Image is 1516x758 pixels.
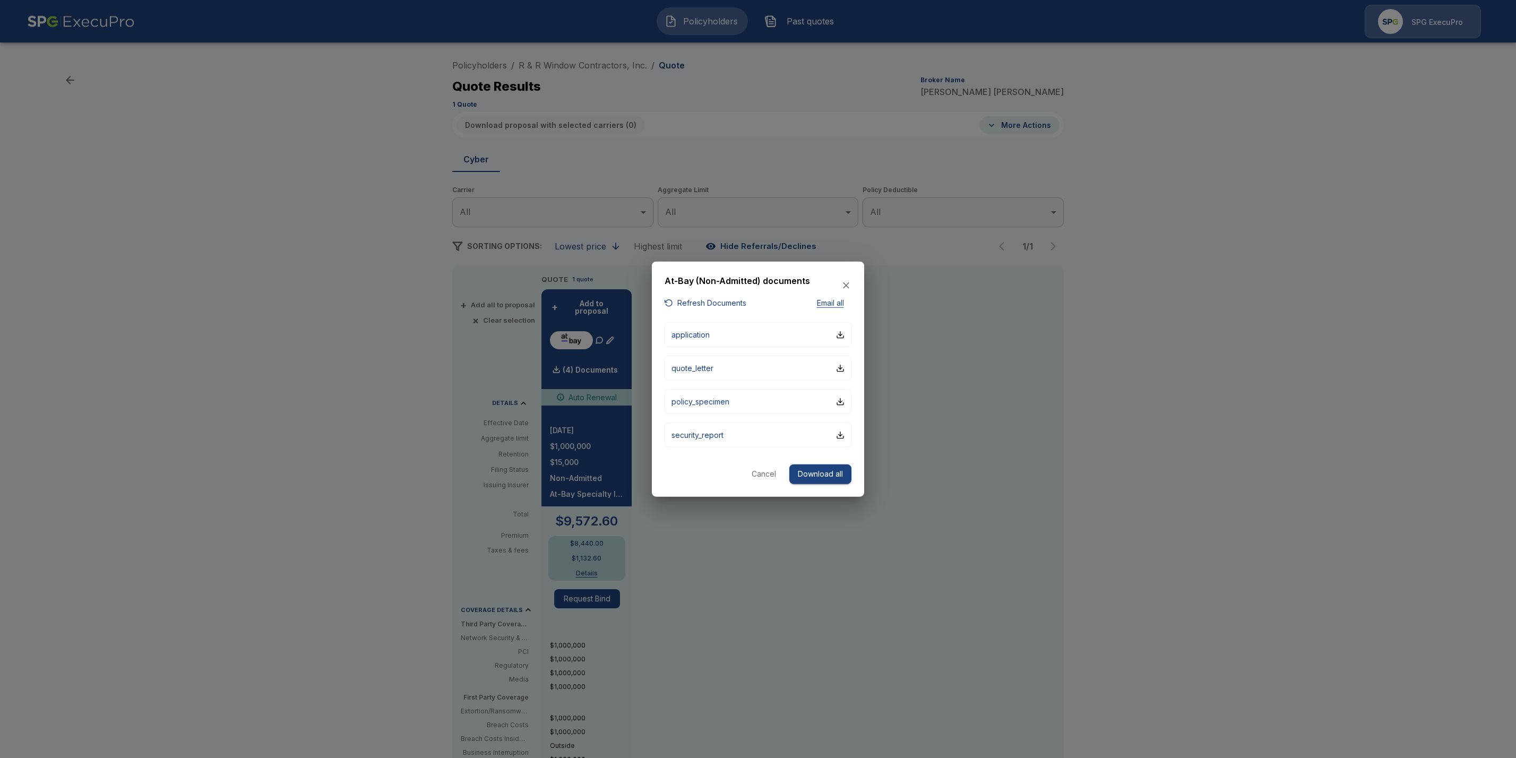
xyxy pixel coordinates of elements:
button: Refresh Documents [665,296,746,309]
p: quote_letter [671,363,713,374]
h6: At-Bay (Non-Admitted) documents [665,274,810,288]
button: Email all [809,296,851,309]
p: application [671,329,710,340]
p: policy_specimen [671,396,729,407]
button: application [665,322,851,347]
button: security_report [665,423,851,447]
button: policy_specimen [665,389,851,414]
button: Cancel [747,464,781,484]
button: Download all [789,464,851,484]
button: quote_letter [665,356,851,381]
p: security_report [671,429,723,441]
